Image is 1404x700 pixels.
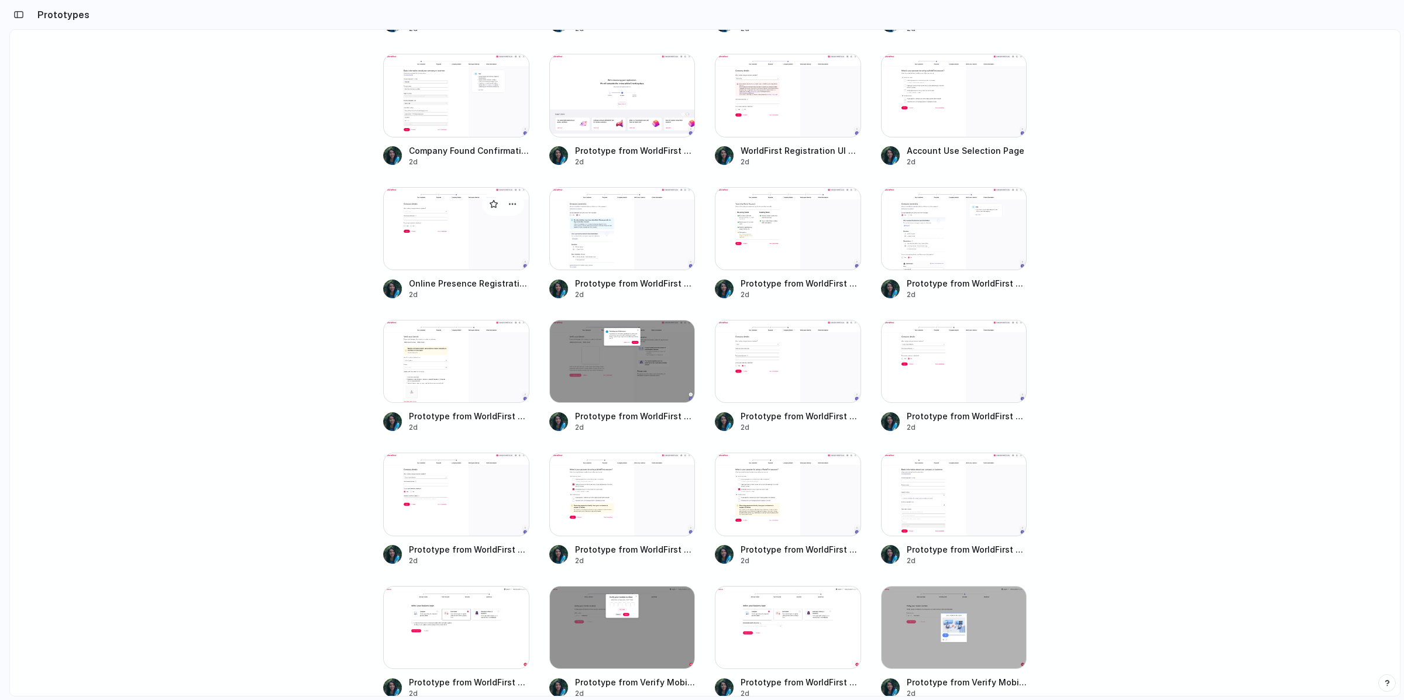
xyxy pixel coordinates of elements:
[409,144,529,157] span: Company Found Confirmation Screen
[907,144,1027,157] span: Account Use Selection Page
[907,543,1027,556] span: Prototype from WorldFirst Registration v4
[741,144,861,157] span: WorldFirst Registration UI Update
[383,453,529,565] a: Prototype from WorldFirst Registration v15Prototype from WorldFirst Registration v152d
[409,543,529,556] span: Prototype from WorldFirst Registration v15
[907,157,1027,167] div: 2d
[575,688,696,699] div: 2d
[549,187,696,300] a: Prototype from WorldFirst Registration v23Prototype from WorldFirst Registration v232d
[409,410,529,422] span: Prototype from WorldFirst Registration v19
[741,157,861,167] div: 2d
[549,453,696,565] a: Prototype from WorldFirst Registration v10Prototype from WorldFirst Registration v102d
[741,277,861,289] span: Prototype from WorldFirst Registration v24
[907,556,1027,566] div: 2d
[383,586,529,699] a: Prototype from WorldFirst RegistrationPrototype from WorldFirst Registration2d
[383,187,529,300] a: Online Presence Registration InterfaceOnline Presence Registration Interface2d
[881,586,1027,699] a: Prototype from Verify Mobile NumberPrototype from Verify Mobile Number2d
[741,556,861,566] div: 2d
[881,320,1027,433] a: Prototype from WorldFirst Registration v16Prototype from WorldFirst Registration v162d
[907,676,1027,688] span: Prototype from Verify Mobile Number
[33,8,90,22] h2: Prototypes
[715,54,861,167] a: WorldFirst Registration UI UpdateWorldFirst Registration UI Update2d
[409,277,529,289] span: Online Presence Registration Interface
[741,543,861,556] span: Prototype from WorldFirst Registration v9
[741,688,861,699] div: 2d
[715,453,861,565] a: Prototype from WorldFirst Registration v9Prototype from WorldFirst Registration v92d
[575,157,696,167] div: 2d
[549,54,696,167] a: Prototype from WorldFirst RegistrationPrototype from WorldFirst Registration2d
[575,676,696,688] span: Prototype from Verify Mobile Number
[907,277,1027,289] span: Prototype from WorldFirst Registration v22
[383,320,529,433] a: Prototype from WorldFirst Registration v19Prototype from WorldFirst Registration v192d
[907,422,1027,433] div: 2d
[549,586,696,699] a: Prototype from Verify Mobile NumberPrototype from Verify Mobile Number2d
[575,410,696,422] span: Prototype from WorldFirst Registration
[741,676,861,688] span: Prototype from WorldFirst Registration
[881,453,1027,565] a: Prototype from WorldFirst Registration v4Prototype from WorldFirst Registration v42d
[409,422,529,433] div: 2d
[409,556,529,566] div: 2d
[409,676,529,688] span: Prototype from WorldFirst Registration
[575,422,696,433] div: 2d
[741,422,861,433] div: 2d
[409,688,529,699] div: 2d
[741,410,861,422] span: Prototype from WorldFirst Registration v17
[907,410,1027,422] span: Prototype from WorldFirst Registration v16
[715,187,861,300] a: Prototype from WorldFirst Registration v24Prototype from WorldFirst Registration v242d
[715,320,861,433] a: Prototype from WorldFirst Registration v17Prototype from WorldFirst Registration v172d
[409,289,529,300] div: 2d
[907,289,1027,300] div: 2d
[575,543,696,556] span: Prototype from WorldFirst Registration v10
[575,144,696,157] span: Prototype from WorldFirst Registration
[881,54,1027,167] a: Account Use Selection PageAccount Use Selection Page2d
[907,688,1027,699] div: 2d
[715,586,861,699] a: Prototype from WorldFirst RegistrationPrototype from WorldFirst Registration2d
[575,556,696,566] div: 2d
[409,157,529,167] div: 2d
[575,289,696,300] div: 2d
[741,289,861,300] div: 2d
[549,320,696,433] a: Prototype from WorldFirst RegistrationPrototype from WorldFirst Registration2d
[881,187,1027,300] a: Prototype from WorldFirst Registration v22Prototype from WorldFirst Registration v222d
[383,54,529,167] a: Company Found Confirmation ScreenCompany Found Confirmation Screen2d
[575,277,696,289] span: Prototype from WorldFirst Registration v23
